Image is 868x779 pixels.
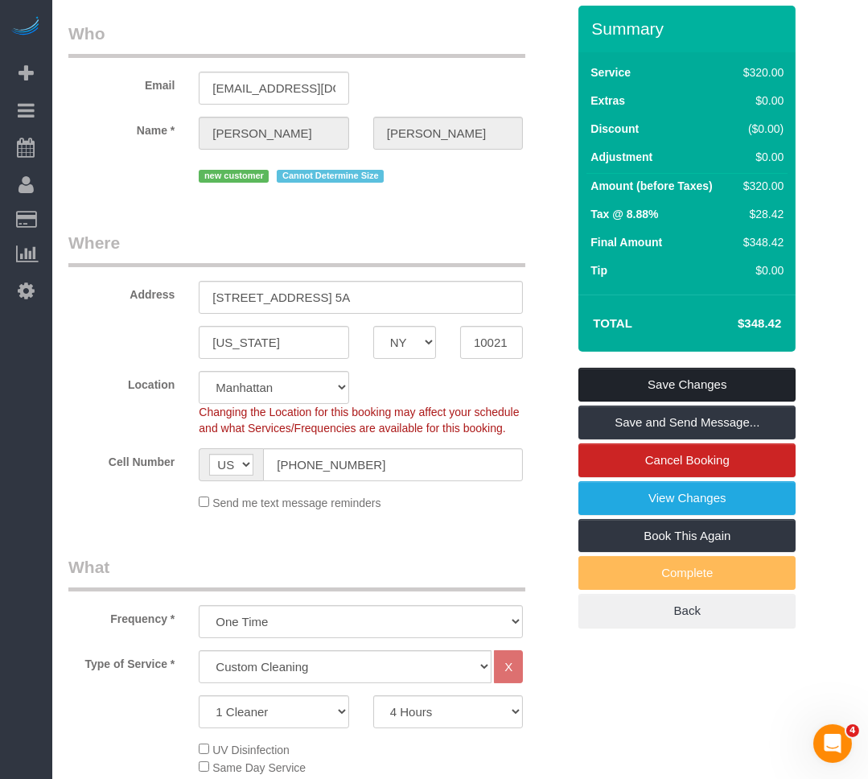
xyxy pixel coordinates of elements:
[68,231,525,267] legend: Where
[578,481,796,515] a: View Changes
[199,72,348,105] input: Email
[591,19,788,38] h3: Summary
[737,234,784,250] div: $348.42
[578,406,796,439] a: Save and Send Message...
[10,16,42,39] img: Automaid Logo
[737,262,784,278] div: $0.00
[212,761,306,774] span: Same Day Service
[212,744,290,756] span: UV Disinfection
[199,326,348,359] input: City
[68,22,525,58] legend: Who
[737,149,784,165] div: $0.00
[578,443,796,477] a: Cancel Booking
[68,555,525,591] legend: What
[590,93,625,109] label: Extras
[56,650,187,672] label: Type of Service *
[590,206,658,222] label: Tax @ 8.88%
[56,117,187,138] label: Name *
[263,448,523,481] input: Cell Number
[737,121,784,137] div: ($0.00)
[373,117,523,150] input: Last Name
[846,724,859,737] span: 4
[578,519,796,553] a: Book This Again
[593,316,632,330] strong: Total
[56,72,187,93] label: Email
[689,317,781,331] h4: $348.42
[199,117,348,150] input: First Name
[56,371,187,393] label: Location
[460,326,523,359] input: Zip Code
[212,497,381,509] span: Send me text message reminders
[590,178,712,194] label: Amount (before Taxes)
[737,206,784,222] div: $28.42
[199,406,519,435] span: Changing the Location for this booking may affect your schedule and what Services/Frequencies are...
[590,234,662,250] label: Final Amount
[277,170,384,183] span: Cannot Determine Size
[590,121,639,137] label: Discount
[590,64,631,80] label: Service
[56,448,187,470] label: Cell Number
[590,149,652,165] label: Adjustment
[578,368,796,402] a: Save Changes
[199,170,269,183] span: new customer
[813,724,852,763] iframe: Intercom live chat
[737,93,784,109] div: $0.00
[56,281,187,303] label: Address
[578,594,796,628] a: Back
[56,605,187,627] label: Frequency *
[737,178,784,194] div: $320.00
[590,262,607,278] label: Tip
[737,64,784,80] div: $320.00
